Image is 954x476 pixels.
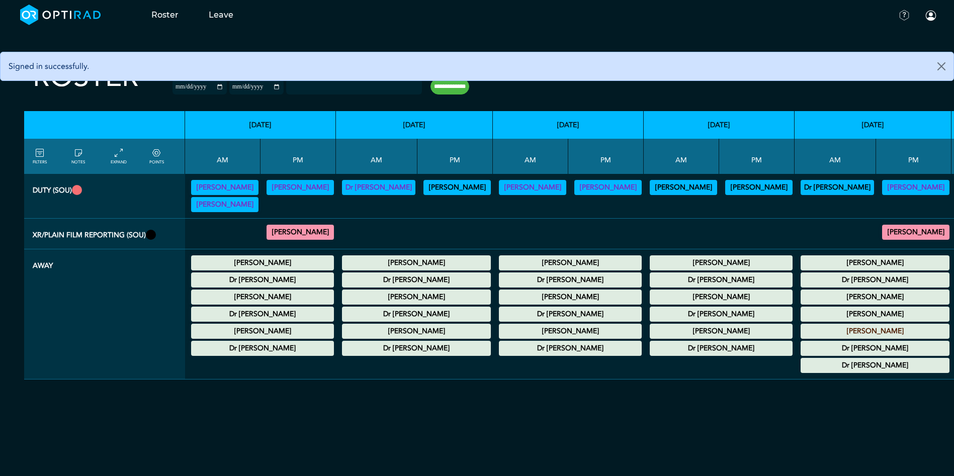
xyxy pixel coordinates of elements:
summary: Dr [PERSON_NAME] [193,274,332,286]
button: Close [929,52,953,80]
summary: [PERSON_NAME] [651,181,716,194]
summary: Dr [PERSON_NAME] [802,342,948,354]
div: Other Leave 00:00 - 23:59 [650,307,793,322]
summary: [PERSON_NAME] [343,325,489,337]
div: Annual Leave 00:00 - 23:59 [499,324,642,339]
summary: [PERSON_NAME] [193,181,257,194]
img: brand-opti-rad-logos-blue-and-white-d2f68631ba2948856bd03f2d395fb146ddc8fb01b4b6e9315ea85fa773367... [20,5,101,25]
summary: Dr [PERSON_NAME] [802,274,948,286]
div: Vetting 13:00 - 17:00 [267,180,334,195]
div: Annual Leave 00:00 - 23:59 [499,341,642,356]
th: [DATE] [493,111,644,139]
div: Vetting (30 PF Points) 13:00 - 17:00 [725,180,793,195]
summary: [PERSON_NAME] [500,291,640,303]
th: Duty (SOU) [24,174,185,219]
summary: [PERSON_NAME] [343,291,489,303]
div: Annual Leave 00:00 - 23:59 [801,307,949,322]
div: Vetting (30 PF Points) 09:00 - 12:00 [650,180,717,195]
th: [DATE] [644,111,795,139]
th: [DATE] [185,111,336,139]
th: [DATE] [795,111,951,139]
div: Vetting 13:00 - 17:00 [423,180,491,195]
div: Annual Leave 00:00 - 23:59 [342,341,491,356]
div: Other Leave 00:00 - 23:59 [342,307,491,322]
th: AM [185,139,261,174]
summary: [PERSON_NAME] [193,291,332,303]
div: Annual Leave 00:00 - 23:59 [191,341,334,356]
summary: Dr [PERSON_NAME] [651,308,791,320]
summary: Dr [PERSON_NAME] [651,342,791,354]
div: Annual Leave 00:00 - 23:59 [650,290,793,305]
a: collapse/expand expected points [149,147,164,165]
th: AM [644,139,719,174]
summary: [PERSON_NAME] [802,325,948,337]
div: General XR 17:30 - 18:00 [267,225,334,240]
summary: Dr [PERSON_NAME] [500,342,640,354]
summary: [PERSON_NAME] [802,291,948,303]
div: Annual Leave 00:00 - 23:59 [342,290,491,305]
summary: Dr [PERSON_NAME] [343,342,489,354]
summary: [PERSON_NAME] [268,226,332,238]
summary: Dr [PERSON_NAME] [802,359,948,371]
a: FILTERS [33,147,47,165]
div: Annual Leave 00:00 - 23:59 [801,272,949,288]
div: Other Leave 00:00 - 23:59 [499,307,642,322]
div: Vetting 09:00 - 10:30 [191,180,258,195]
div: Annual Leave 00:00 - 23:59 [342,324,491,339]
th: PM [417,139,493,174]
div: Vetting 10:30 - 13:00 [191,197,258,212]
div: Annual Leave 00:00 - 23:59 [650,341,793,356]
div: Vetting (30 PF Points) 13:00 - 17:00 [882,180,949,195]
summary: [PERSON_NAME] [884,181,948,194]
summary: [PERSON_NAME] [651,257,791,269]
th: AM [493,139,568,174]
th: PM [568,139,644,174]
div: Annual Leave 00:00 - 23:59 [191,290,334,305]
summary: [PERSON_NAME] [727,181,791,194]
div: Annual Leave 00:00 - 23:59 [801,255,949,270]
div: Annual Leave 00:00 - 23:59 [499,290,642,305]
div: Vetting 09:00 - 13:00 [342,180,415,195]
th: PM [719,139,795,174]
div: Vetting 09:00 - 13:00 [499,180,566,195]
th: AM [795,139,876,174]
h2: Roster [33,60,139,94]
div: Annual Leave 00:00 - 23:59 [801,358,949,373]
summary: Dr [PERSON_NAME] [500,274,640,286]
div: Annual Leave 00:00 - 23:59 [191,324,334,339]
th: XR/Plain Film Reporting (SOU) [24,219,185,249]
summary: Dr [PERSON_NAME] [343,308,489,320]
div: Vetting (30 PF Points) 13:00 - 17:00 [574,180,642,195]
div: Annual Leave 00:00 - 23:59 [191,255,334,270]
div: Annual Leave 00:00 - 23:59 [650,255,793,270]
summary: [PERSON_NAME] [651,291,791,303]
summary: [PERSON_NAME] [884,226,948,238]
summary: Dr [PERSON_NAME] [343,181,414,194]
div: Annual Leave 00:00 - 23:59 [342,255,491,270]
summary: [PERSON_NAME] [343,257,489,269]
summary: [PERSON_NAME] [500,181,565,194]
div: Other Leave 00:00 - 23:59 [801,341,949,356]
summary: Dr [PERSON_NAME] [802,181,873,194]
div: Annual Leave 00:00 - 23:59 [342,272,491,288]
summary: [PERSON_NAME] [802,308,948,320]
summary: [PERSON_NAME] [500,257,640,269]
th: [DATE] [336,111,493,139]
div: Annual Leave 00:00 - 23:59 [650,272,793,288]
input: null [287,81,337,90]
summary: Dr [PERSON_NAME] [193,342,332,354]
th: Away [24,249,185,379]
a: show/hide notes [71,147,85,165]
th: PM [261,139,336,174]
div: Annual Leave 00:00 - 23:59 [191,272,334,288]
summary: [PERSON_NAME] [576,181,640,194]
div: Annual Leave 00:00 - 23:59 [650,324,793,339]
div: Annual Leave 00:00 - 23:59 [499,272,642,288]
summary: [PERSON_NAME] [193,325,332,337]
a: collapse/expand entries [111,147,127,165]
div: General XR 14:00 - 17:00 [882,225,949,240]
summary: Dr [PERSON_NAME] [343,274,489,286]
th: AM [336,139,417,174]
summary: [PERSON_NAME] [268,181,332,194]
summary: [PERSON_NAME] [193,199,257,211]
